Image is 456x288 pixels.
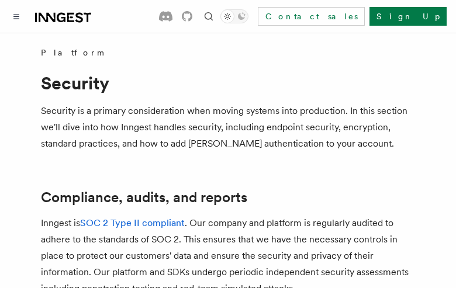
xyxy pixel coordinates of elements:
[369,7,447,26] a: Sign Up
[9,9,23,23] button: Toggle navigation
[258,7,365,26] a: Contact sales
[41,103,415,152] p: Security is a primary consideration when moving systems into production. In this section we'll di...
[41,72,415,93] h1: Security
[41,189,247,206] a: Compliance, audits, and reports
[220,9,248,23] button: Toggle dark mode
[80,217,185,228] a: SOC 2 Type II compliant
[202,9,216,23] button: Find something...
[41,47,103,58] span: Platform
